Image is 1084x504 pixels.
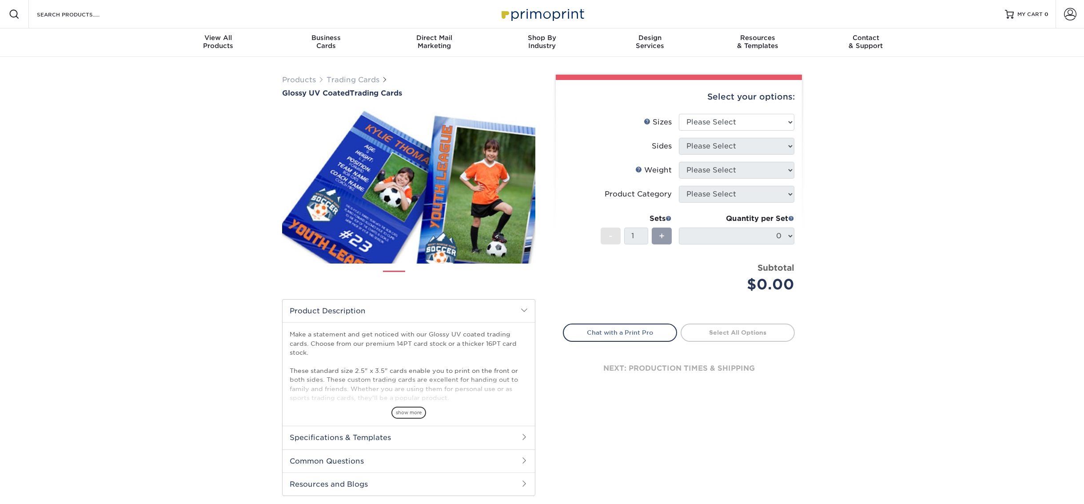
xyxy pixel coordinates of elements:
div: Cards [272,34,380,50]
div: next: production times & shipping [563,342,795,395]
a: Shop ByIndustry [488,28,596,57]
a: Glossy UV CoatedTrading Cards [282,89,535,97]
div: Product Category [605,189,672,200]
div: Products [164,34,272,50]
img: Primoprint [498,4,586,24]
h2: Resources and Blogs [283,472,535,496]
iframe: Google Customer Reviews [2,477,76,501]
div: Weight [635,165,672,176]
div: Sizes [644,117,672,128]
a: Trading Cards [327,76,379,84]
span: View All [164,34,272,42]
a: Chat with a Print Pro [563,324,677,341]
a: Resources& Templates [704,28,812,57]
a: View AllProducts [164,28,272,57]
div: & Templates [704,34,812,50]
span: Shop By [488,34,596,42]
img: Trading Cards 02 [413,267,435,289]
a: BusinessCards [272,28,380,57]
h1: Trading Cards [282,89,535,97]
div: Sets [601,213,672,224]
span: + [659,229,665,243]
span: - [609,229,613,243]
span: Design [596,34,704,42]
div: Industry [488,34,596,50]
img: Glossy UV Coated 01 [282,98,535,273]
span: show more [391,407,426,419]
div: Quantity per Set [679,213,794,224]
input: SEARCH PRODUCTS..... [36,9,123,20]
span: Glossy UV Coated [282,89,350,97]
a: Select All Options [681,324,795,341]
a: Products [282,76,316,84]
div: Marketing [380,34,488,50]
span: Resources [704,34,812,42]
h2: Common Questions [283,449,535,472]
a: Contact& Support [812,28,920,57]
h2: Product Description [283,300,535,322]
div: & Support [812,34,920,50]
span: Business [272,34,380,42]
div: $0.00 [685,274,794,295]
div: Sides [652,141,672,152]
span: MY CART [1017,11,1043,18]
h2: Specifications & Templates [283,426,535,449]
div: Select your options: [563,80,795,114]
span: Direct Mail [380,34,488,42]
div: Services [596,34,704,50]
span: 0 [1044,11,1048,17]
span: Contact [812,34,920,42]
a: Direct MailMarketing [380,28,488,57]
a: DesignServices [596,28,704,57]
p: Make a statement and get noticed with our Glossy UV coated trading cards. Choose from our premium... [290,330,528,439]
img: Trading Cards 01 [383,268,405,290]
strong: Subtotal [757,263,794,272]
